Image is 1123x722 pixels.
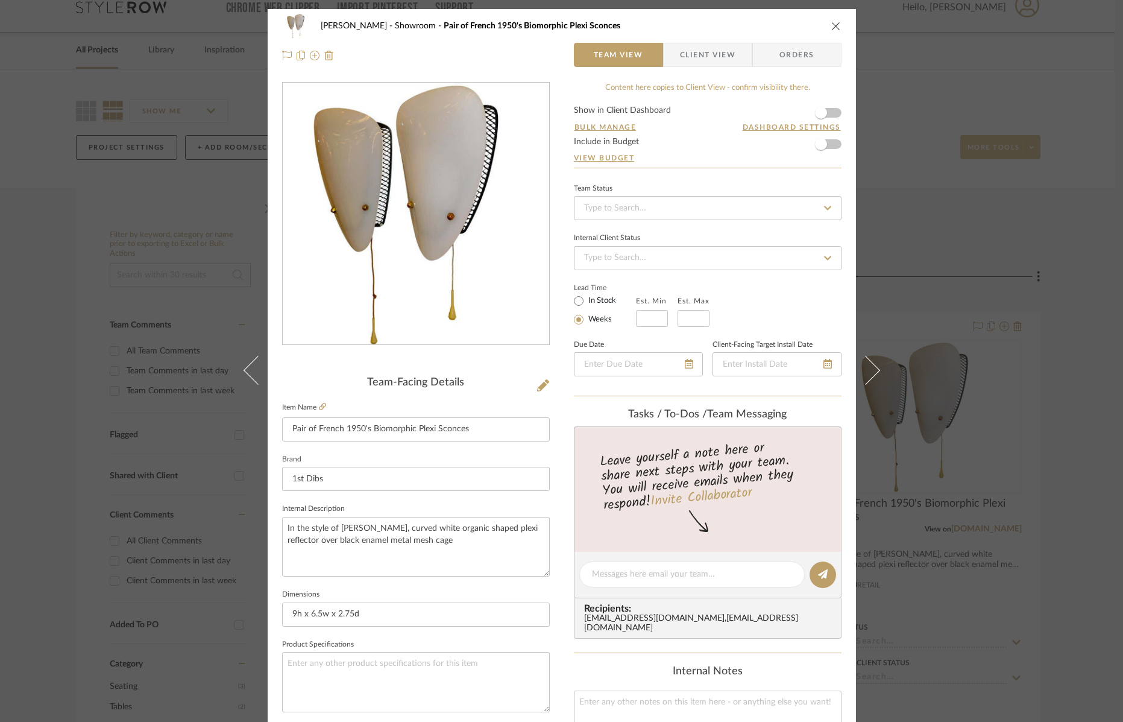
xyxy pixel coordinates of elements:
input: Enter Install Date [712,352,841,376]
label: Product Specifications [282,642,354,648]
a: Invite Collaborator [649,483,752,513]
label: Weeks [586,314,612,325]
label: In Stock [586,296,616,306]
input: Type to Search… [574,196,841,220]
label: Est. Min [636,297,667,305]
span: [PERSON_NAME] [321,22,395,30]
div: Content here copies to Client View - confirm visibility there. [574,82,841,94]
span: Recipients: [584,603,836,614]
mat-radio-group: Select item type [574,293,636,327]
input: Enter the dimensions of this item [282,603,550,627]
span: Team View [594,43,643,67]
button: close [831,21,841,31]
div: Team-Facing Details [282,376,550,390]
input: Enter Due Date [574,352,703,376]
label: Lead Time [574,282,636,293]
img: 15bf9ef3-91f7-48ee-85a8-740725180ec1_48x40.jpg [282,14,311,38]
span: Client View [680,43,735,67]
img: 15bf9ef3-91f7-48ee-85a8-740725180ec1_436x436.jpg [285,83,547,345]
div: Team Status [574,186,612,192]
div: Leave yourself a note here or share next steps with your team. You will receive emails when they ... [572,435,843,516]
label: Due Date [574,342,604,348]
img: Remove from project [324,51,334,60]
span: Showroom [395,22,444,30]
label: Dimensions [282,592,319,598]
button: Dashboard Settings [742,122,841,133]
input: Enter Brand [282,467,550,491]
input: Type to Search… [574,246,841,270]
input: Enter Item Name [282,417,550,442]
span: Orders [766,43,828,67]
div: [EMAIL_ADDRESS][DOMAIN_NAME] , [EMAIL_ADDRESS][DOMAIN_NAME] [584,614,836,633]
label: Brand [282,457,301,463]
button: Bulk Manage [574,122,637,133]
div: Internal Client Status [574,235,640,241]
span: Pair of French 1950's Biomorphic Plexi Sconces [444,22,620,30]
span: Tasks / To-Dos / [628,409,707,420]
label: Item Name [282,402,326,413]
label: Internal Description [282,506,345,512]
a: View Budget [574,153,841,163]
div: 0 [283,83,549,345]
label: Client-Facing Target Install Date [712,342,813,348]
div: team Messaging [574,408,841,422]
div: Internal Notes [574,665,841,679]
label: Est. Max [678,297,709,305]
